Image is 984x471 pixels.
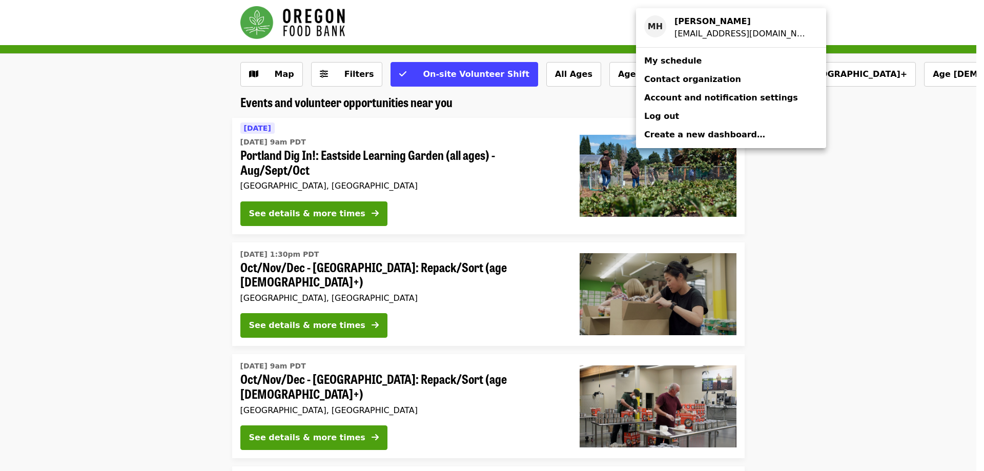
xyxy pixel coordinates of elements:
a: Create a new dashboard… [636,126,826,144]
strong: [PERSON_NAME] [674,16,751,26]
div: MH [644,15,666,37]
div: mhansen96@gmail.com [674,28,810,40]
div: Michelle Hansen [674,15,810,28]
a: Account and notification settings [636,89,826,107]
a: Log out [636,107,826,126]
span: My schedule [644,56,702,66]
a: My schedule [636,52,826,70]
a: Contact organization [636,70,826,89]
a: MH[PERSON_NAME][EMAIL_ADDRESS][DOMAIN_NAME] [636,12,826,43]
span: Create a new dashboard… [644,130,765,139]
span: Log out [644,111,679,121]
span: Contact organization [644,74,741,84]
span: Account and notification settings [644,93,798,103]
